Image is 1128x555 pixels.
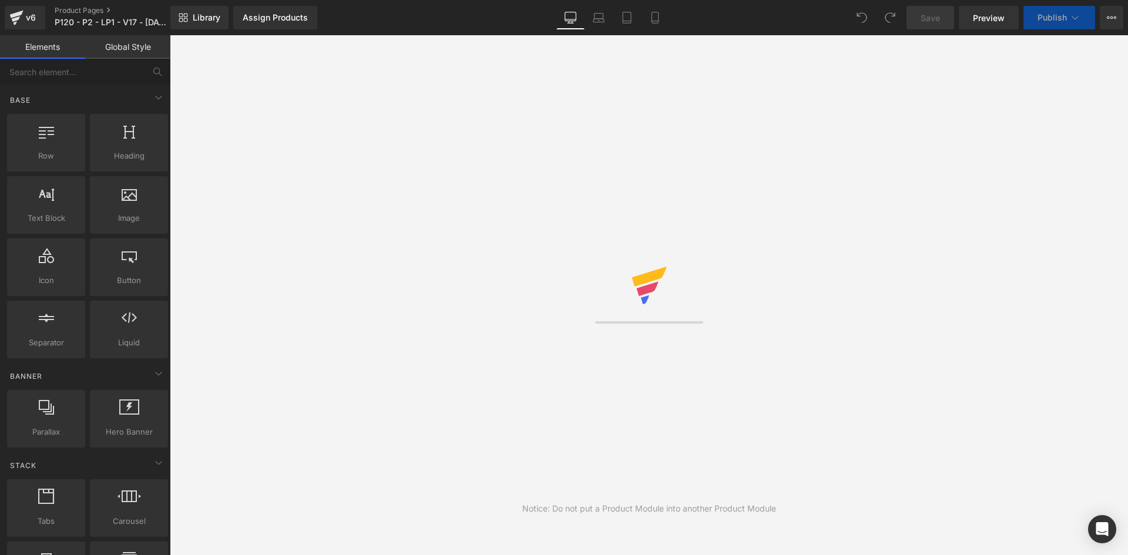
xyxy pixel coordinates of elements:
a: v6 [5,6,45,29]
a: Desktop [556,6,585,29]
span: Heading [93,150,164,162]
span: Separator [11,337,82,349]
a: Preview [959,6,1019,29]
span: Button [93,274,164,287]
a: Mobile [641,6,669,29]
span: Stack [9,460,38,471]
div: Assign Products [243,13,308,22]
span: Banner [9,371,43,382]
div: v6 [23,10,38,25]
span: Image [93,212,164,224]
span: Parallax [11,426,82,438]
span: Publish [1038,13,1067,22]
div: Open Intercom Messenger [1088,515,1116,543]
span: Preview [973,12,1005,24]
span: Carousel [93,515,164,527]
button: Publish [1023,6,1095,29]
a: Global Style [85,35,170,59]
span: Icon [11,274,82,287]
button: Redo [878,6,902,29]
span: Text Block [11,212,82,224]
span: Library [193,12,220,23]
div: Notice: Do not put a Product Module into another Product Module [522,502,776,515]
span: Row [11,150,82,162]
a: Laptop [585,6,613,29]
span: Tabs [11,515,82,527]
span: Save [921,12,940,24]
a: Tablet [613,6,641,29]
a: New Library [170,6,229,29]
span: Liquid [93,337,164,349]
span: Hero Banner [93,426,164,438]
button: More [1100,6,1123,29]
a: Product Pages [55,6,189,15]
span: P120 - P2 - LP1 - V17 - [DATE] [55,18,167,27]
span: Base [9,95,32,106]
button: Undo [850,6,874,29]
